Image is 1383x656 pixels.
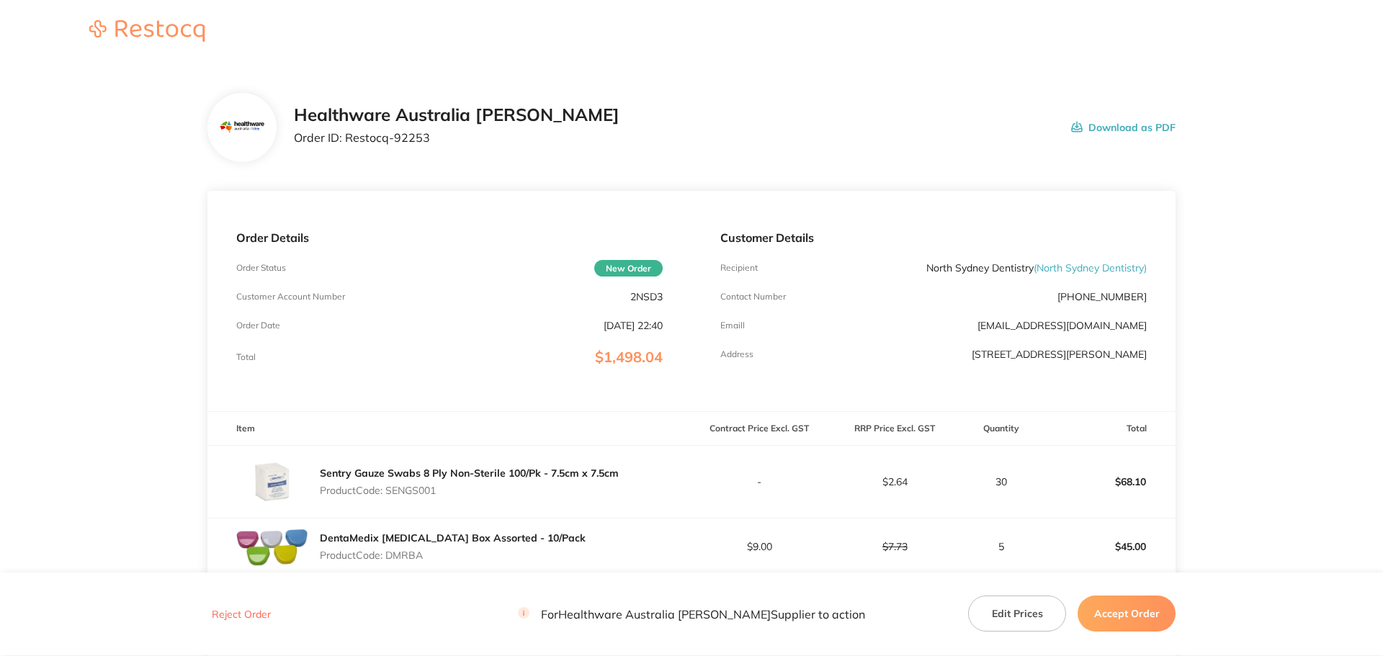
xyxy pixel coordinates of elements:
[828,476,962,487] p: $2.64
[218,104,265,151] img: Mjc2MnhocQ
[595,348,663,366] span: $1,498.04
[236,526,308,567] img: YjRwZWxpeQ
[692,541,826,552] p: $9.00
[236,263,286,273] p: Order Status
[1040,412,1176,446] th: Total
[1071,105,1176,150] button: Download as PDF
[320,531,586,544] a: DentaMedix [MEDICAL_DATA] Box Assorted - 10/Pack
[1034,261,1147,274] span: ( North Sydney Dentistry )
[963,476,1039,487] p: 30
[968,596,1066,632] button: Edit Prices
[1041,529,1175,564] p: $45.00
[518,608,865,621] p: For Healthware Australia [PERSON_NAME] Supplier to action
[320,549,586,561] p: Product Code: DMRBA
[720,349,753,359] p: Address
[720,292,786,302] p: Contact Number
[75,20,219,44] a: Restocq logo
[827,412,962,446] th: RRP Price Excl. GST
[977,319,1147,332] a: [EMAIL_ADDRESS][DOMAIN_NAME]
[1057,291,1147,302] p: [PHONE_NUMBER]
[594,260,663,277] span: New Order
[236,320,280,331] p: Order Date
[720,231,1147,244] p: Customer Details
[294,105,619,125] h2: Healthware Australia [PERSON_NAME]
[320,467,619,480] a: Sentry Gauze Swabs 8 Ply Non-Sterile 100/Pk - 7.5cm x 7.5cm
[630,291,663,302] p: 2NSD3
[294,131,619,144] p: Order ID: Restocq- 92253
[926,262,1147,274] p: North Sydney Dentistry
[720,320,745,331] p: Emaill
[236,352,256,362] p: Total
[691,412,827,446] th: Contract Price Excl. GST
[320,485,619,496] p: Product Code: SENGS001
[962,412,1040,446] th: Quantity
[828,541,962,552] p: $7.73
[720,263,758,273] p: Recipient
[75,20,219,42] img: Restocq logo
[972,349,1147,360] p: [STREET_ADDRESS][PERSON_NAME]
[207,608,275,621] button: Reject Order
[1041,464,1175,499] p: $68.10
[236,446,308,518] img: bTBtdnc5OQ
[207,412,691,446] th: Item
[236,231,663,244] p: Order Details
[963,541,1039,552] p: 5
[692,476,826,487] p: -
[1078,596,1176,632] button: Accept Order
[604,320,663,331] p: [DATE] 22:40
[236,292,345,302] p: Customer Account Number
